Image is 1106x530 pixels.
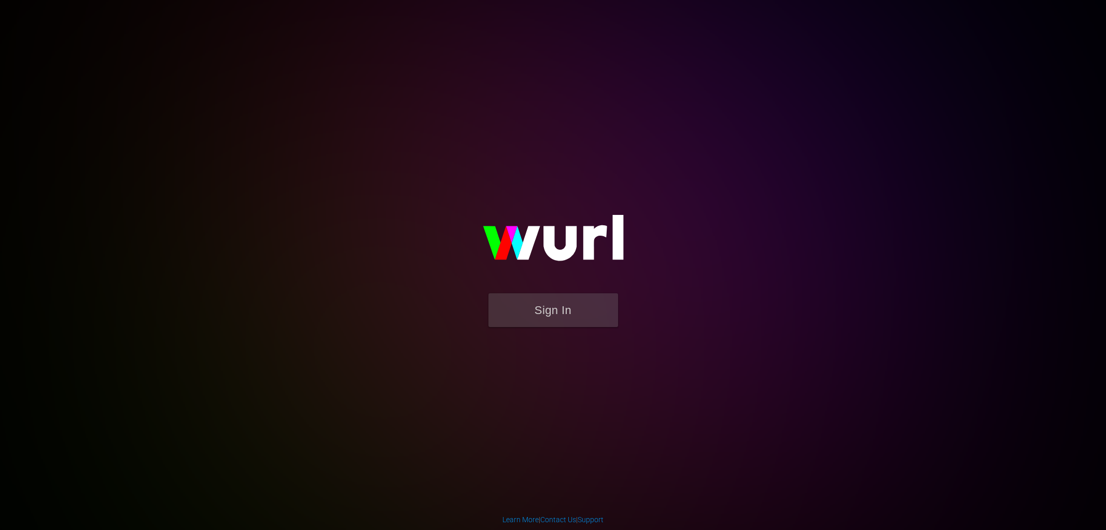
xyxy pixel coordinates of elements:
a: Support [578,515,604,524]
button: Sign In [488,293,618,327]
div: | | [502,514,604,525]
a: Learn More [502,515,539,524]
img: wurl-logo-on-black-223613ac3d8ba8fe6dc639794a292ebdb59501304c7dfd60c99c58986ef67473.svg [450,193,657,293]
a: Contact Us [540,515,576,524]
